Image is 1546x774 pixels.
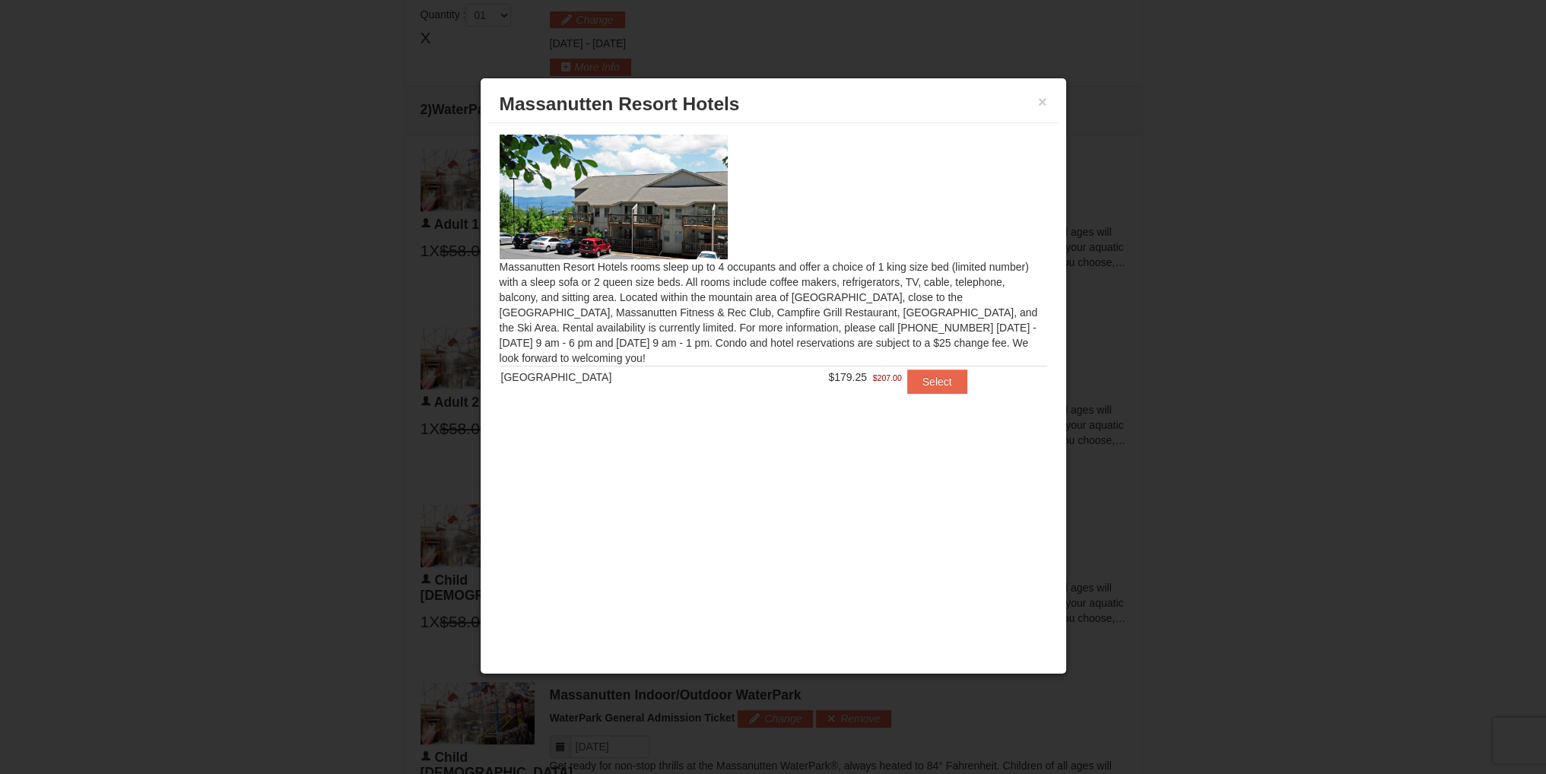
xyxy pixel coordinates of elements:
[907,370,967,394] button: Select
[500,135,728,259] img: 19219026-1-e3b4ac8e.jpg
[828,371,867,383] span: $179.25
[873,370,902,385] span: $207.00
[488,123,1059,424] div: Massanutten Resort Hotels rooms sleep up to 4 occupants and offer a choice of 1 king size bed (li...
[501,370,740,385] div: [GEOGRAPHIC_DATA]
[1038,94,1047,109] button: ×
[500,94,740,114] span: Massanutten Resort Hotels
